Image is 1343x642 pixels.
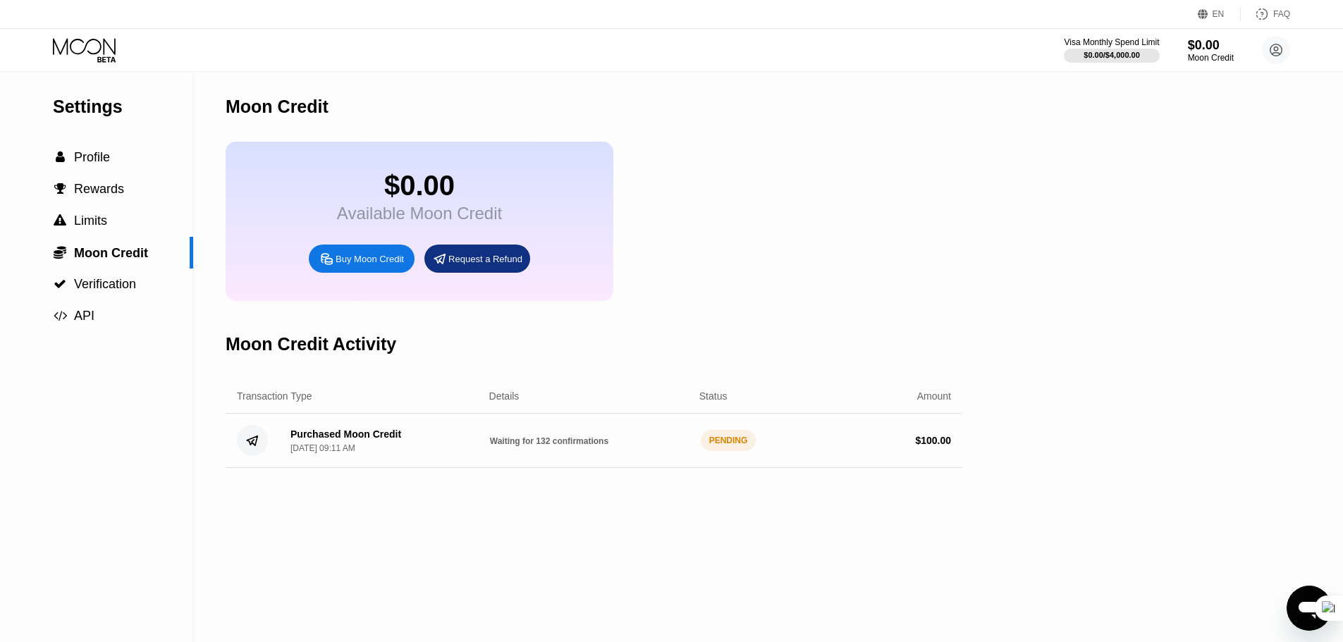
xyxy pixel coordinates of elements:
[54,278,66,290] span: 
[53,214,67,227] div: 
[54,309,67,322] span: 
[54,183,66,195] span: 
[53,97,193,117] div: Settings
[448,253,522,265] div: Request a Refund
[915,435,951,446] div: $ 100.00
[1188,53,1234,63] div: Moon Credit
[74,246,148,260] span: Moon Credit
[1064,37,1159,47] div: Visa Monthly Spend Limit
[54,214,66,227] span: 
[337,170,502,202] div: $0.00
[424,245,530,273] div: Request a Refund
[290,428,401,440] div: Purchased Moon Credit
[489,390,520,402] div: Details
[701,430,756,451] div: PENDING
[226,334,396,354] div: Moon Credit Activity
[1241,7,1290,21] div: FAQ
[1198,7,1241,21] div: EN
[74,150,110,164] span: Profile
[237,390,312,402] div: Transaction Type
[1273,9,1290,19] div: FAQ
[490,436,608,446] span: Waiting for 132 confirmations
[56,151,65,163] span: 
[74,309,94,323] span: API
[290,443,355,453] div: [DATE] 09:11 AM
[74,182,124,196] span: Rewards
[53,151,67,163] div: 
[1084,51,1140,59] div: $0.00 / $4,000.00
[309,245,415,273] div: Buy Moon Credit
[74,214,107,228] span: Limits
[53,245,67,259] div: 
[74,277,136,291] span: Verification
[1287,586,1332,631] iframe: Button to launch messaging window, conversation in progress
[337,204,502,223] div: Available Moon Credit
[1064,37,1159,63] div: Visa Monthly Spend Limit$0.00/$4,000.00
[226,97,329,117] div: Moon Credit
[53,278,67,290] div: 
[699,390,728,402] div: Status
[53,309,67,322] div: 
[54,245,66,259] span: 
[917,390,951,402] div: Amount
[1188,38,1234,53] div: $0.00
[1188,38,1234,63] div: $0.00Moon Credit
[1213,9,1225,19] div: EN
[336,253,404,265] div: Buy Moon Credit
[53,183,67,195] div: 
